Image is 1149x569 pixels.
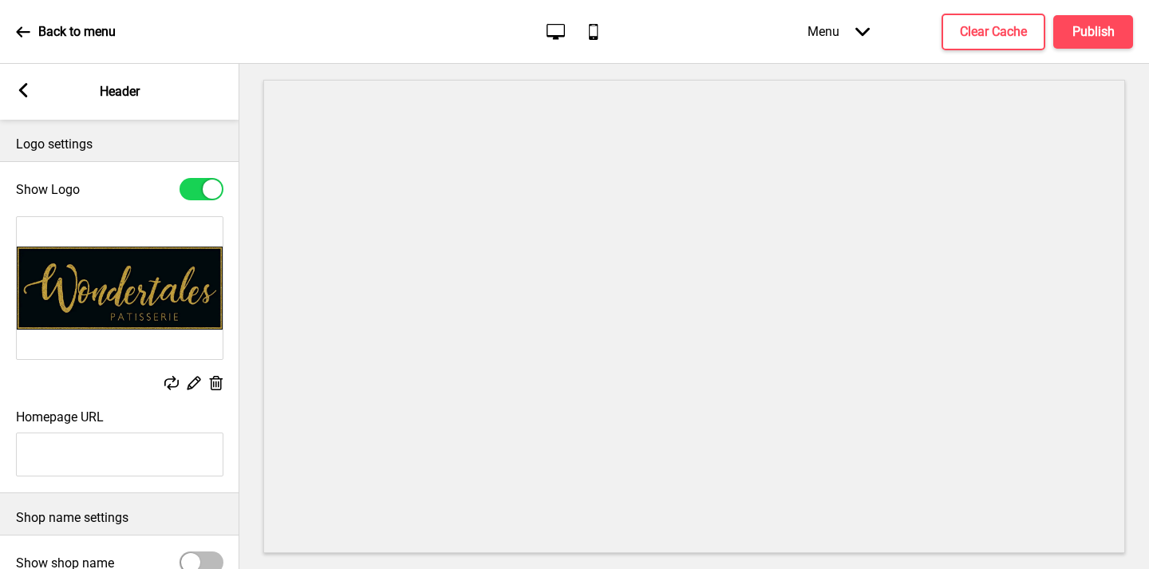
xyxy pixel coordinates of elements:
h4: Clear Cache [960,23,1027,41]
label: Show Logo [16,182,80,197]
a: Back to menu [16,10,116,53]
p: Back to menu [38,23,116,41]
h4: Publish [1072,23,1115,41]
div: Menu [792,8,886,55]
p: Shop name settings [16,509,223,527]
p: Header [100,83,140,101]
img: Image [17,217,223,359]
p: Logo settings [16,136,223,153]
button: Clear Cache [942,14,1045,50]
label: Homepage URL [16,409,104,425]
button: Publish [1053,15,1133,49]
